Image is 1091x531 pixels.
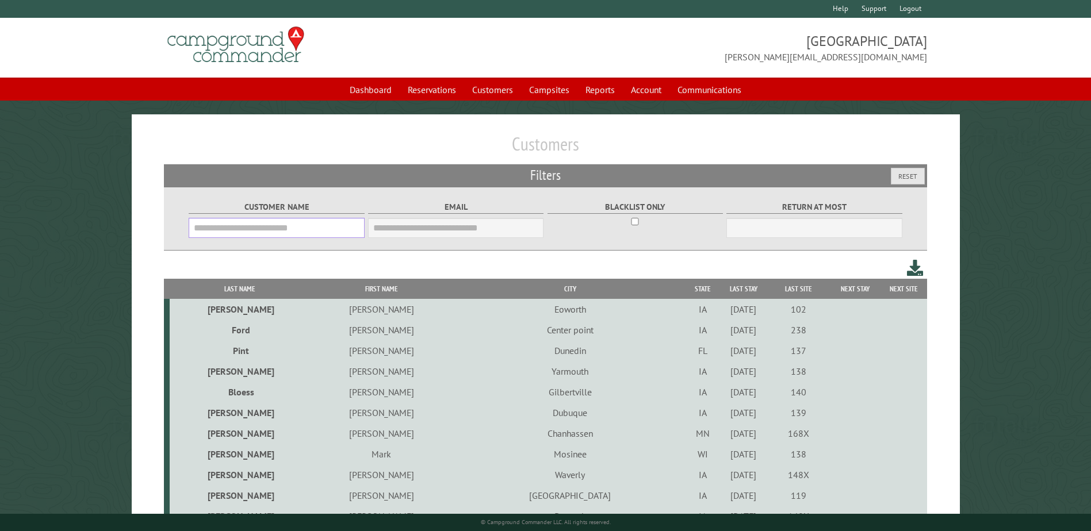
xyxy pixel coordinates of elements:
[189,201,364,214] label: Customer Name
[453,423,687,444] td: Chanhassen
[164,133,927,164] h1: Customers
[721,510,767,522] div: [DATE]
[721,345,767,356] div: [DATE]
[687,423,718,444] td: MN
[453,382,687,402] td: Gilbertville
[768,299,829,320] td: 102
[481,518,611,526] small: © Campground Commander LLC. All rights reserved.
[170,506,309,526] td: [PERSON_NAME]
[687,382,718,402] td: IA
[768,361,829,382] td: 138
[719,279,768,299] th: Last Stay
[309,464,454,485] td: [PERSON_NAME]
[170,444,309,464] td: [PERSON_NAME]
[579,79,622,101] a: Reports
[768,423,829,444] td: 168X
[453,444,687,464] td: Mosinee
[170,423,309,444] td: [PERSON_NAME]
[721,490,767,501] div: [DATE]
[453,320,687,340] td: Center point
[343,79,399,101] a: Dashboard
[453,279,687,299] th: City
[687,464,718,485] td: IA
[548,201,723,214] label: Blacklist only
[721,303,767,315] div: [DATE]
[687,340,718,361] td: FL
[687,485,718,506] td: IA
[768,464,829,485] td: 148X
[309,340,454,361] td: [PERSON_NAME]
[687,320,718,340] td: IA
[768,402,829,423] td: 139
[721,428,767,439] div: [DATE]
[453,402,687,423] td: Dubuque
[170,279,309,299] th: Last Name
[721,324,767,336] div: [DATE]
[671,79,748,101] a: Communications
[368,201,543,214] label: Email
[453,361,687,382] td: Yarmouth
[687,444,718,464] td: WI
[768,485,829,506] td: 119
[721,469,767,480] div: [DATE]
[721,386,767,398] div: [DATE]
[687,299,718,320] td: IA
[721,448,767,460] div: [DATE]
[624,79,668,101] a: Account
[687,402,718,423] td: IA
[907,257,924,279] a: Download this customer list (.csv)
[170,382,309,402] td: Bloess
[768,340,829,361] td: 137
[170,402,309,423] td: [PERSON_NAME]
[170,485,309,506] td: [PERSON_NAME]
[453,464,687,485] td: Waverly
[768,320,829,340] td: 238
[170,320,309,340] td: Ford
[309,361,454,382] td: [PERSON_NAME]
[309,382,454,402] td: [PERSON_NAME]
[726,201,902,214] label: Return at most
[453,299,687,320] td: Eoworth
[309,402,454,423] td: [PERSON_NAME]
[170,361,309,382] td: [PERSON_NAME]
[721,407,767,418] div: [DATE]
[829,279,881,299] th: Next Stay
[687,506,718,526] td: IA
[768,382,829,402] td: 140
[453,485,687,506] td: [GEOGRAPHIC_DATA]
[687,361,718,382] td: IA
[309,506,454,526] td: [PERSON_NAME]
[453,340,687,361] td: Dunedin
[309,279,454,299] th: First Name
[891,168,925,184] button: Reset
[170,299,309,320] td: [PERSON_NAME]
[170,464,309,485] td: [PERSON_NAME]
[453,506,687,526] td: Decorah
[164,164,927,186] h2: Filters
[687,279,718,299] th: State
[881,279,927,299] th: Next Site
[309,423,454,444] td: [PERSON_NAME]
[309,320,454,340] td: [PERSON_NAME]
[768,506,829,526] td: 148X
[309,299,454,320] td: [PERSON_NAME]
[768,444,829,464] td: 138
[522,79,576,101] a: Campsites
[721,365,767,377] div: [DATE]
[465,79,520,101] a: Customers
[768,279,829,299] th: Last Site
[309,485,454,506] td: [PERSON_NAME]
[401,79,463,101] a: Reservations
[309,444,454,464] td: Mark
[170,340,309,361] td: Pint
[546,32,927,64] span: [GEOGRAPHIC_DATA] [PERSON_NAME][EMAIL_ADDRESS][DOMAIN_NAME]
[164,22,308,67] img: Campground Commander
